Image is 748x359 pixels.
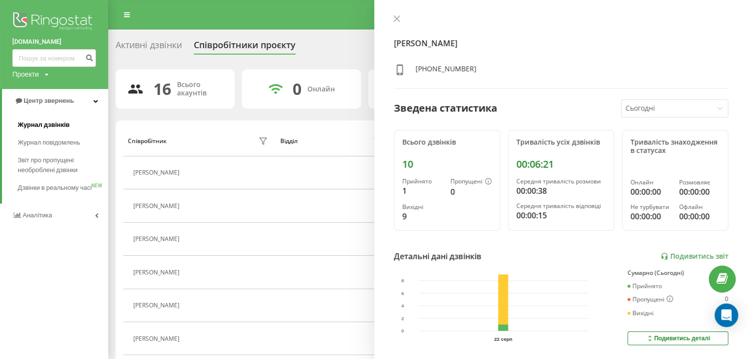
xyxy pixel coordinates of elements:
div: 00:06:21 [516,158,606,170]
div: Проекти [12,69,39,79]
text: 8 [401,278,404,283]
div: 00:00:38 [516,185,606,197]
div: Прийнято [402,178,443,185]
div: [PERSON_NAME] [133,169,182,176]
input: Пошук за номером [12,49,96,67]
div: 00:00:00 [630,186,671,198]
img: Ringostat logo [12,10,96,34]
div: Середня тривалість розмови [516,178,606,185]
div: Вихідні [402,204,443,210]
div: Онлайн [630,179,671,186]
span: Аналiтика [23,211,52,219]
div: 00:00:00 [630,210,671,222]
div: [PERSON_NAME] [133,269,182,276]
a: [DOMAIN_NAME] [12,37,96,47]
div: Співробітники проєкту [194,40,296,55]
a: Журнал дзвінків [18,116,108,134]
div: Прийнято [628,283,662,290]
div: Open Intercom Messenger [715,303,738,327]
div: Всього акаунтів [177,81,223,97]
div: Детальні дані дзвінків [394,250,481,262]
div: 9 [402,210,443,222]
div: Офлайн [679,204,720,210]
span: Журнал дзвінків [18,120,70,130]
div: 1 [402,185,443,197]
text: 22 серп [494,336,512,342]
div: Всього дзвінків [402,138,492,147]
div: Пропущені [450,178,492,186]
div: Розмовляє [679,179,720,186]
a: Дзвінки в реальному часіNEW [18,179,108,197]
span: Дзвінки в реальному часі [18,183,91,193]
div: 10 [402,158,492,170]
button: Подивитись деталі [628,331,728,345]
div: Активні дзвінки [116,40,182,55]
div: Співробітник [128,138,167,145]
div: 00:00:00 [679,210,720,222]
div: [PERSON_NAME] [133,335,182,342]
div: 00:00:15 [516,209,606,221]
a: Журнал повідомлень [18,134,108,151]
div: Онлайн [307,85,335,93]
div: 0 [450,186,492,198]
div: Тривалість усіх дзвінків [516,138,606,147]
div: 16 [153,80,171,98]
div: [PERSON_NAME] [133,203,182,209]
div: Пропущені [628,296,673,303]
div: Сумарно (Сьогодні) [628,269,728,276]
span: Звіт про пропущені необроблені дзвінки [18,155,103,175]
div: Тривалість знаходження в статусах [630,138,720,155]
div: [PERSON_NAME] [133,236,182,242]
div: Зведена статистика [394,101,497,116]
div: 00:00:00 [679,186,720,198]
text: 2 [401,316,404,321]
div: 0 [293,80,301,98]
text: 0 [401,329,404,334]
h4: [PERSON_NAME] [394,37,729,49]
div: Вихідні [628,310,654,317]
div: 0 [725,296,728,303]
div: Не турбувати [630,204,671,210]
text: 4 [401,303,404,308]
div: Подивитись деталі [646,334,710,342]
div: Середня тривалість відповіді [516,203,606,209]
span: Центр звернень [24,97,74,104]
text: 6 [401,291,404,296]
a: Звіт про пропущені необроблені дзвінки [18,151,108,179]
div: [PERSON_NAME] [133,302,182,309]
span: Журнал повідомлень [18,138,80,148]
a: Подивитись звіт [660,252,728,261]
div: Відділ [280,138,298,145]
div: [PHONE_NUMBER] [416,64,477,78]
a: Центр звернень [2,89,108,113]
